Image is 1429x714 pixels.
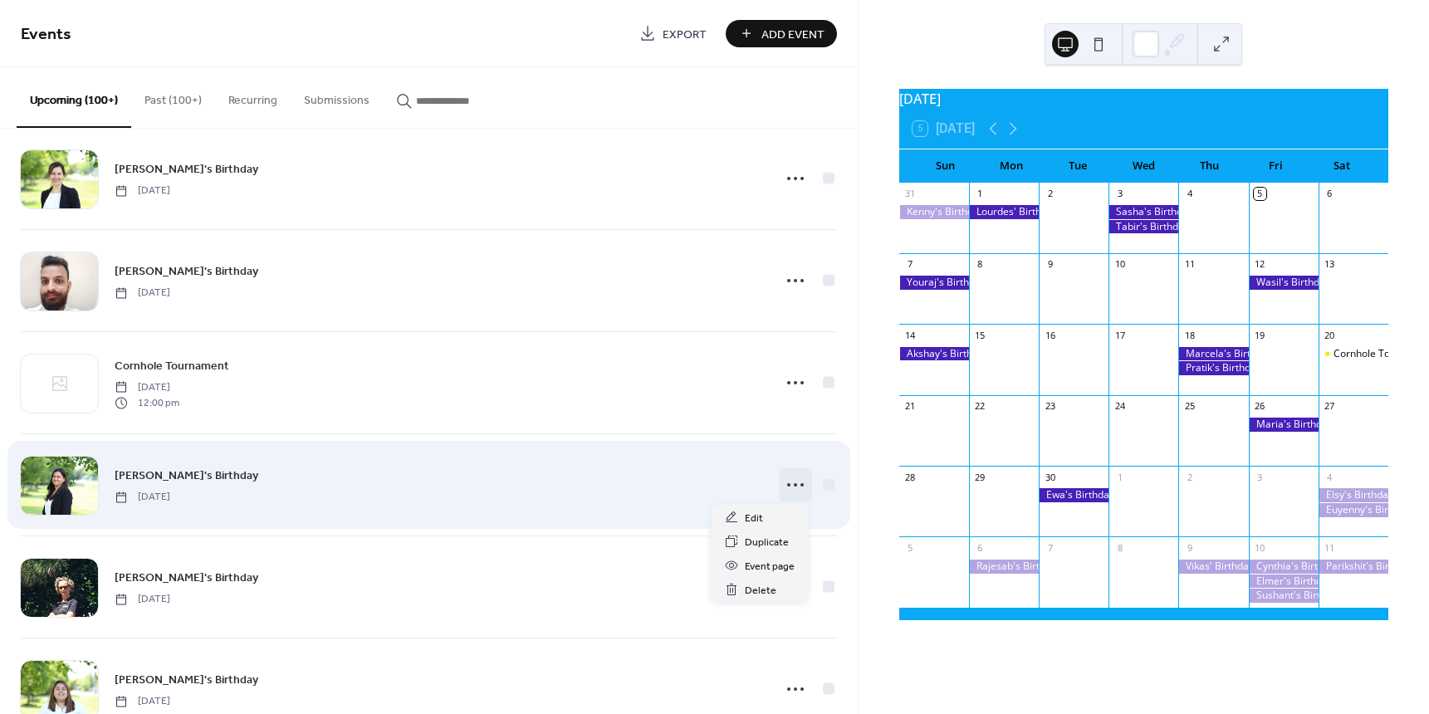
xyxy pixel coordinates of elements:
[1254,541,1266,554] div: 10
[1044,258,1056,271] div: 9
[1177,149,1243,183] div: Thu
[115,183,170,198] span: [DATE]
[1254,188,1266,200] div: 5
[115,356,229,375] a: Cornhole Tournament
[904,471,917,483] div: 28
[899,205,969,219] div: Kenny's Birthday
[1178,361,1248,375] div: Pratik's Birthday
[745,534,789,551] span: Duplicate
[913,149,979,183] div: Sun
[974,400,986,413] div: 22
[1254,258,1266,271] div: 12
[1183,258,1196,271] div: 11
[761,26,825,43] span: Add Event
[1183,471,1196,483] div: 2
[1324,400,1336,413] div: 27
[1249,276,1319,290] div: Wasil's Birthday
[1249,575,1319,589] div: Elmer's Birthday
[115,672,258,689] span: [PERSON_NAME]'s Birthday
[1249,560,1319,574] div: Cynthia's Birthday
[1110,149,1177,183] div: Wed
[1183,541,1196,554] div: 9
[115,694,170,709] span: [DATE]
[115,467,258,485] span: [PERSON_NAME]'s Birthday
[1319,503,1388,517] div: Euyenny's Birthday
[978,149,1045,183] div: Mon
[1324,329,1336,341] div: 20
[974,188,986,200] div: 1
[1039,488,1108,502] div: Ewa's Birthday
[745,510,763,527] span: Edit
[115,262,258,281] a: [PERSON_NAME]'s Birthday
[115,161,258,178] span: [PERSON_NAME]'s Birthday
[115,570,258,587] span: [PERSON_NAME]'s Birthday
[745,582,776,599] span: Delete
[1183,329,1196,341] div: 18
[115,286,170,301] span: [DATE]
[1254,471,1266,483] div: 3
[969,205,1039,219] div: Lourdes' Birthday
[1045,149,1111,183] div: Tue
[115,395,179,410] span: 12:00 pm
[115,380,179,395] span: [DATE]
[115,159,258,178] a: [PERSON_NAME]'s Birthday
[904,541,917,554] div: 5
[1183,188,1196,200] div: 4
[899,347,969,361] div: Akshay's Birthday
[1324,188,1336,200] div: 6
[904,329,917,341] div: 14
[745,558,795,575] span: Event page
[904,258,917,271] div: 7
[1113,329,1126,341] div: 17
[1319,347,1388,361] div: Cornhole Tournament
[1243,149,1309,183] div: Fri
[1319,560,1388,574] div: Parikshit's Birthday
[1319,488,1388,502] div: Elsy's Birthday
[1254,329,1266,341] div: 19
[115,568,258,587] a: [PERSON_NAME]'s Birthday
[1113,400,1126,413] div: 24
[627,20,719,47] a: Export
[1254,400,1266,413] div: 26
[974,471,986,483] div: 29
[17,67,131,128] button: Upcoming (100+)
[1249,589,1319,603] div: Sushant's Birthday
[1249,418,1319,432] div: Maria's Birthday
[1113,258,1126,271] div: 10
[115,592,170,607] span: [DATE]
[1178,560,1248,574] div: Vikas' Birthday
[1108,205,1178,219] div: Sasha's Birthday
[899,276,969,290] div: Youraj's Birthday
[974,258,986,271] div: 8
[904,400,917,413] div: 21
[1044,188,1056,200] div: 2
[904,188,917,200] div: 31
[1044,329,1056,341] div: 16
[1178,347,1248,361] div: Marcela's Birthday
[1113,471,1126,483] div: 1
[291,67,383,126] button: Submissions
[115,670,258,689] a: [PERSON_NAME]'s Birthday
[215,67,291,126] button: Recurring
[1113,188,1126,200] div: 3
[663,26,707,43] span: Export
[21,18,71,51] span: Events
[1044,541,1056,554] div: 7
[115,263,258,281] span: [PERSON_NAME]'s Birthday
[974,541,986,554] div: 6
[899,89,1388,109] div: [DATE]
[1324,258,1336,271] div: 13
[1113,541,1126,554] div: 8
[115,358,229,375] span: Cornhole Tournament
[131,67,215,126] button: Past (100+)
[1324,541,1336,554] div: 11
[115,466,258,485] a: [PERSON_NAME]'s Birthday
[1044,400,1056,413] div: 23
[974,329,986,341] div: 15
[969,560,1039,574] div: Rajesab's Birthday
[1108,220,1178,234] div: Tabir's Birthday
[1324,471,1336,483] div: 4
[726,20,837,47] button: Add Event
[1183,400,1196,413] div: 25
